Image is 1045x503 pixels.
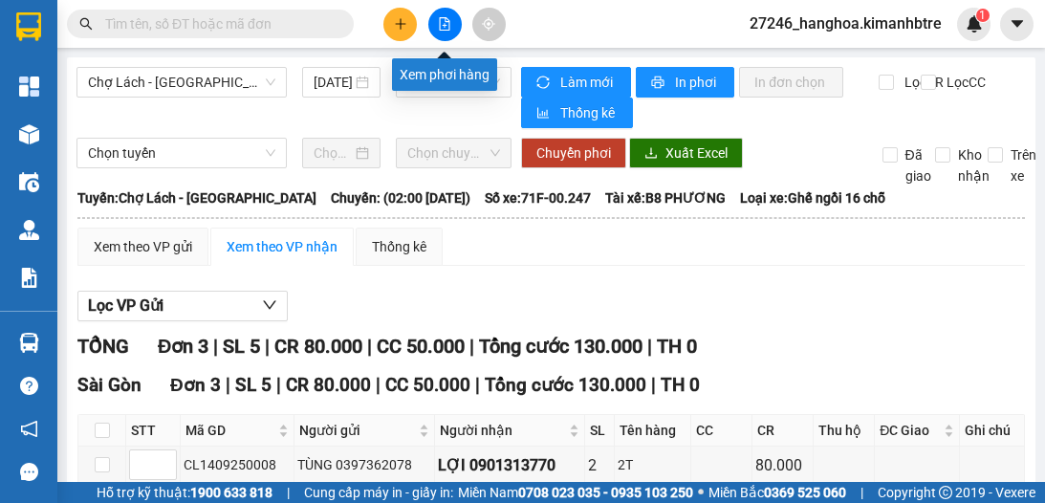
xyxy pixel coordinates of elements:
button: downloadXuất Excel [629,138,743,168]
button: Chuyển phơi [521,138,626,168]
button: caret-down [1000,8,1034,41]
td: CL1409250008 [181,447,294,484]
span: message [20,463,38,481]
span: Người gửi [299,420,416,441]
th: SL [585,415,615,447]
span: plus [394,17,407,31]
span: Lọc VP Gửi [88,294,163,317]
input: Chọn ngày [314,142,352,164]
span: Tổng cước 130.000 [479,335,642,358]
span: | [367,335,372,358]
th: Ghi chú [960,415,1024,447]
span: SL 5 [235,374,272,396]
span: Làm mới [560,72,616,93]
span: CR 80.000 [274,335,362,358]
img: warehouse-icon [19,333,39,353]
span: search [79,17,93,31]
span: TH 0 [661,374,700,396]
span: Chọn chuyến [407,139,500,167]
th: Thu hộ [814,415,875,447]
th: CC [691,415,752,447]
span: ĐC Giao [880,420,940,441]
img: icon-new-feature [966,15,983,33]
span: | [475,374,480,396]
span: 02:00 - 71F-00.247 [407,68,500,97]
img: dashboard-icon [19,77,39,97]
span: | [265,335,270,358]
div: 2 [588,453,611,477]
span: notification [20,420,38,438]
div: Xem theo VP gửi [94,236,192,257]
span: | [287,482,290,503]
span: Chuyến: (02:00 [DATE]) [331,187,470,208]
span: | [647,335,652,358]
span: | [376,374,381,396]
div: TÙNG 0397362078 [297,454,432,475]
img: solution-icon [19,268,39,288]
span: printer [651,76,667,91]
span: ⚪️ [698,489,704,496]
span: | [860,482,863,503]
span: Đơn 3 [170,374,221,396]
span: Chọn tuyến [88,139,275,167]
img: warehouse-icon [19,124,39,144]
span: Chợ Lách - Sài Gòn [88,68,275,97]
span: TỔNG [77,335,129,358]
th: STT [126,415,181,447]
span: | [276,374,281,396]
span: Đơn 3 [158,335,208,358]
span: Trên xe [1003,144,1044,186]
button: file-add [428,8,462,41]
span: | [226,374,230,396]
span: CC 50.000 [377,335,465,358]
button: In đơn chọn [739,67,843,98]
strong: 0708 023 035 - 0935 103 250 [518,485,693,500]
th: CR [752,415,814,447]
div: 2T [618,454,687,475]
span: Hỗ trợ kỹ thuật: [97,482,272,503]
span: TH 0 [657,335,697,358]
span: Tài xế: B8 PHƯƠNG [605,187,726,208]
span: | [651,374,656,396]
span: In phơi [675,72,719,93]
span: SL 5 [223,335,260,358]
button: Lọc VP Gửi [77,291,288,321]
button: syncLàm mới [521,67,631,98]
span: aim [482,17,495,31]
div: LỢI 0901313770 [438,453,581,477]
div: CL1409250008 [184,454,291,475]
div: Xem theo VP nhận [227,236,337,257]
span: Thống kê [560,102,618,123]
strong: 0369 525 060 [764,485,846,500]
div: 80.000 [755,453,810,477]
span: Xuất Excel [665,142,728,164]
span: CR 80.000 [286,374,371,396]
span: Người nhận [440,420,565,441]
span: sync [536,76,553,91]
span: caret-down [1009,15,1026,33]
input: Tìm tên, số ĐT hoặc mã đơn [105,13,331,34]
span: Miền Nam [458,482,693,503]
span: Lọc CR [897,72,947,93]
img: warehouse-icon [19,220,39,240]
span: | [469,335,474,358]
span: file-add [438,17,451,31]
span: 27246_hanghoa.kimanhbtre [734,11,957,35]
b: Tuyến: Chợ Lách - [GEOGRAPHIC_DATA] [77,190,316,206]
span: Mã GD [185,420,274,441]
sup: 1 [976,9,990,22]
button: bar-chartThống kê [521,98,633,128]
th: Tên hàng [615,415,691,447]
span: Số xe: 71F-00.247 [485,187,591,208]
span: Lọc CC [939,72,989,93]
button: aim [472,8,506,41]
span: Cung cấp máy in - giấy in: [304,482,453,503]
span: CC 50.000 [385,374,470,396]
span: Kho nhận [950,144,997,186]
span: download [644,146,658,162]
span: Đã giao [898,144,939,186]
img: logo-vxr [16,12,41,41]
span: Loại xe: Ghế ngồi 16 chỗ [740,187,885,208]
span: bar-chart [536,106,553,121]
span: Miền Bắc [708,482,846,503]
